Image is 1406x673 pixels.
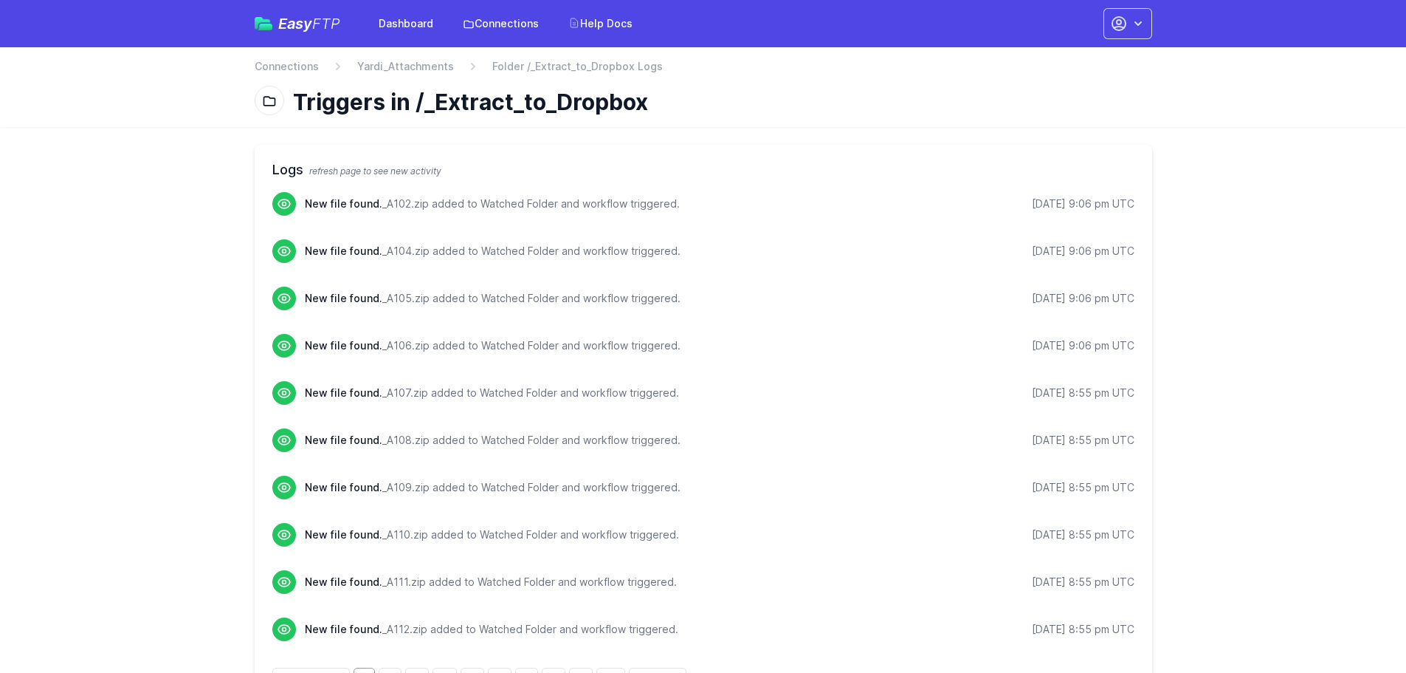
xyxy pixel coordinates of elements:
[1032,480,1134,495] div: [DATE] 8:55 pm UTC
[492,59,663,74] span: Folder /_Extract_to_Dropbox Logs
[305,338,680,353] p: _A106.zip added to Watched Folder and workflow triggered.
[305,528,382,541] span: New file found.
[293,89,1140,115] h1: Triggers in /_Extract_to_Dropbox
[278,16,340,31] span: Easy
[305,386,382,399] span: New file found.
[1032,338,1134,353] div: [DATE] 9:06 pm UTC
[305,623,382,635] span: New file found.
[305,197,382,210] span: New file found.
[1032,622,1134,637] div: [DATE] 8:55 pm UTC
[305,339,382,352] span: New file found.
[305,291,680,306] p: _A105.zip added to Watched Folder and workflow triggered.
[1032,575,1134,590] div: [DATE] 8:55 pm UTC
[305,197,680,211] p: _A102.zip added to Watched Folder and workflow triggered.
[312,15,340,33] span: FTP
[255,16,340,31] a: EasyFTP
[305,575,382,588] span: New file found.
[305,434,382,446] span: New file found.
[357,59,454,74] a: Yardi_Attachments
[305,527,679,542] p: _A110.zip added to Watched Folder and workflow triggered.
[255,59,319,74] a: Connections
[1032,527,1134,542] div: [DATE] 8:55 pm UTC
[272,160,1134,180] h2: Logs
[305,386,679,400] p: _A107.zip added to Watched Folder and workflow triggered.
[255,17,272,30] img: easyftp_logo.png
[305,622,678,637] p: _A112.zip added to Watched Folder and workflow triggered.
[305,292,382,304] span: New file found.
[305,433,680,448] p: _A108.zip added to Watched Folder and workflow triggered.
[305,480,680,495] p: _A109.zip added to Watched Folder and workflow triggered.
[305,244,680,259] p: _A104.zip added to Watched Folder and workflow triggered.
[305,575,677,590] p: _A111.zip added to Watched Folder and workflow triggered.
[1032,386,1134,400] div: [DATE] 8:55 pm UTC
[305,245,382,257] span: New file found.
[370,10,442,37] a: Dashboard
[1032,244,1134,259] div: [DATE] 9:06 pm UTC
[454,10,548,37] a: Connections
[305,481,382,493] span: New file found.
[1032,197,1134,211] div: [DATE] 9:06 pm UTC
[255,59,1152,83] nav: Breadcrumb
[559,10,641,37] a: Help Docs
[1032,291,1134,306] div: [DATE] 9:06 pm UTC
[1032,433,1134,448] div: [DATE] 8:55 pm UTC
[309,165,441,177] span: refresh page to see new activity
